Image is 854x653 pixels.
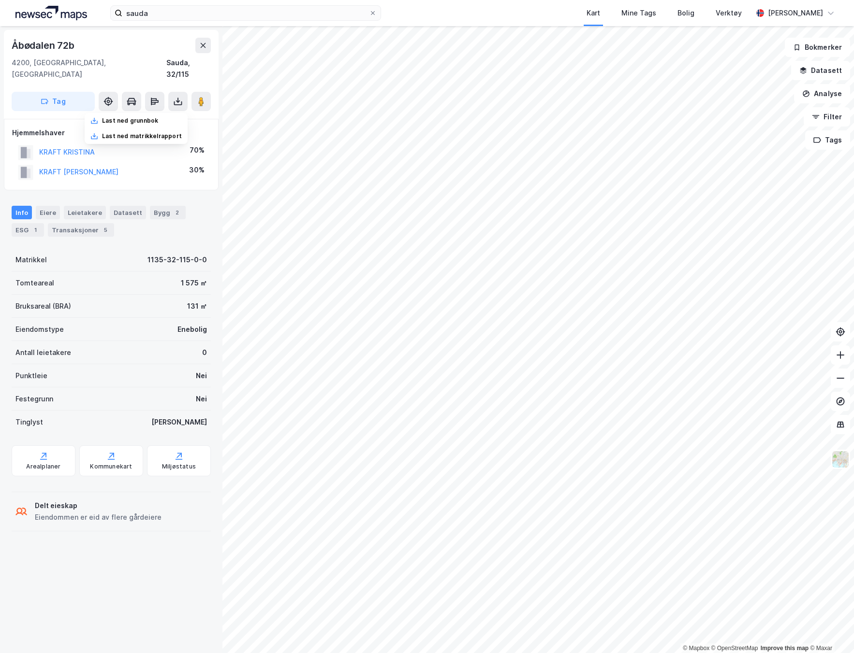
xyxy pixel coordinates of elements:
[12,223,44,237] div: ESG
[621,7,656,19] div: Mine Tags
[831,450,850,468] img: Z
[101,225,110,235] div: 5
[12,127,210,139] div: Hjemmelshaver
[48,223,114,237] div: Transaksjoner
[189,164,205,176] div: 30%
[102,132,182,140] div: Last ned matrikkelrapport
[122,6,369,20] input: Søk på adresse, matrikkel, gårdeiere, leietakere eller personer
[804,107,850,127] button: Filter
[768,7,823,19] div: [PERSON_NAME]
[15,347,71,358] div: Antall leietakere
[166,57,211,80] div: Sauda, 32/115
[15,393,53,405] div: Festegrunn
[12,57,166,80] div: 4200, [GEOGRAPHIC_DATA], [GEOGRAPHIC_DATA]
[15,254,47,266] div: Matrikkel
[26,463,60,470] div: Arealplaner
[196,370,207,382] div: Nei
[15,300,71,312] div: Bruksareal (BRA)
[806,607,854,653] div: Kontrollprogram for chat
[15,370,47,382] div: Punktleie
[785,38,850,57] button: Bokmerker
[806,607,854,653] iframe: Chat Widget
[35,511,162,523] div: Eiendommen er eid av flere gårdeiere
[102,117,158,125] div: Last ned grunnbok
[90,463,132,470] div: Kommunekart
[683,645,709,652] a: Mapbox
[162,463,196,470] div: Miljøstatus
[761,645,809,652] a: Improve this map
[202,347,207,358] div: 0
[805,130,850,150] button: Tags
[177,324,207,335] div: Enebolig
[15,6,87,20] img: logo.a4113a55bc3d86da70a041830d287a7e.svg
[677,7,694,19] div: Bolig
[15,324,64,335] div: Eiendomstype
[196,393,207,405] div: Nei
[15,277,54,289] div: Tomteareal
[15,416,43,428] div: Tinglyst
[791,61,850,80] button: Datasett
[12,38,76,53] div: Åbødalen 72b
[110,206,146,219] div: Datasett
[190,144,205,156] div: 70%
[151,416,207,428] div: [PERSON_NAME]
[30,225,40,235] div: 1
[150,206,186,219] div: Bygg
[181,277,207,289] div: 1 575 ㎡
[794,84,850,103] button: Analyse
[172,208,182,217] div: 2
[587,7,600,19] div: Kart
[12,206,32,219] div: Info
[64,206,106,219] div: Leietakere
[187,300,207,312] div: 131 ㎡
[36,206,60,219] div: Eiere
[716,7,742,19] div: Verktøy
[35,500,162,511] div: Delt eieskap
[147,254,207,266] div: 1135-32-115-0-0
[12,92,95,111] button: Tag
[711,645,758,652] a: OpenStreetMap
